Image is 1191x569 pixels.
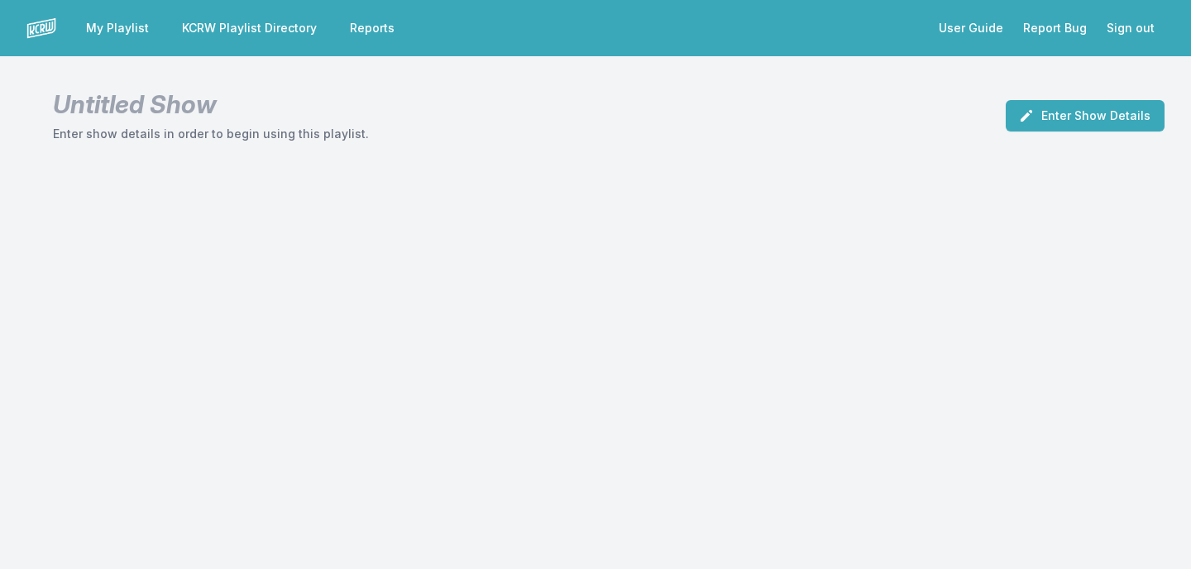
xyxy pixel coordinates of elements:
[929,13,1013,43] a: User Guide
[26,13,56,43] img: logo-white-87cec1fa9cbef997252546196dc51331.png
[76,13,159,43] a: My Playlist
[53,126,369,142] p: Enter show details in order to begin using this playlist.
[53,89,369,119] h1: Untitled Show
[172,13,327,43] a: KCRW Playlist Directory
[1006,100,1165,131] button: Enter Show Details
[1097,13,1165,43] button: Sign out
[340,13,404,43] a: Reports
[1013,13,1097,43] a: Report Bug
